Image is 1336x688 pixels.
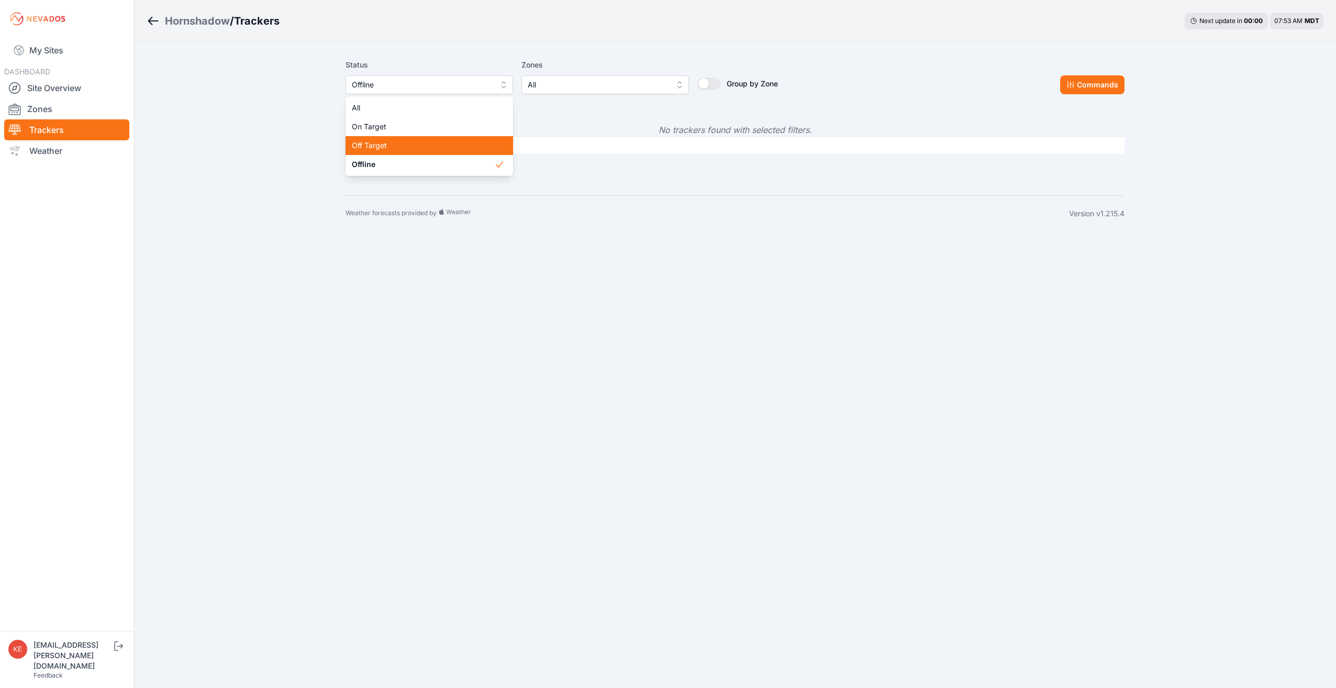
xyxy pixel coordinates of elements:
[352,103,494,113] span: All
[352,159,494,170] span: Offline
[352,140,494,151] span: Off Target
[352,121,494,132] span: On Target
[352,79,492,91] span: Offline
[346,75,513,94] button: Offline
[346,96,513,176] div: Offline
